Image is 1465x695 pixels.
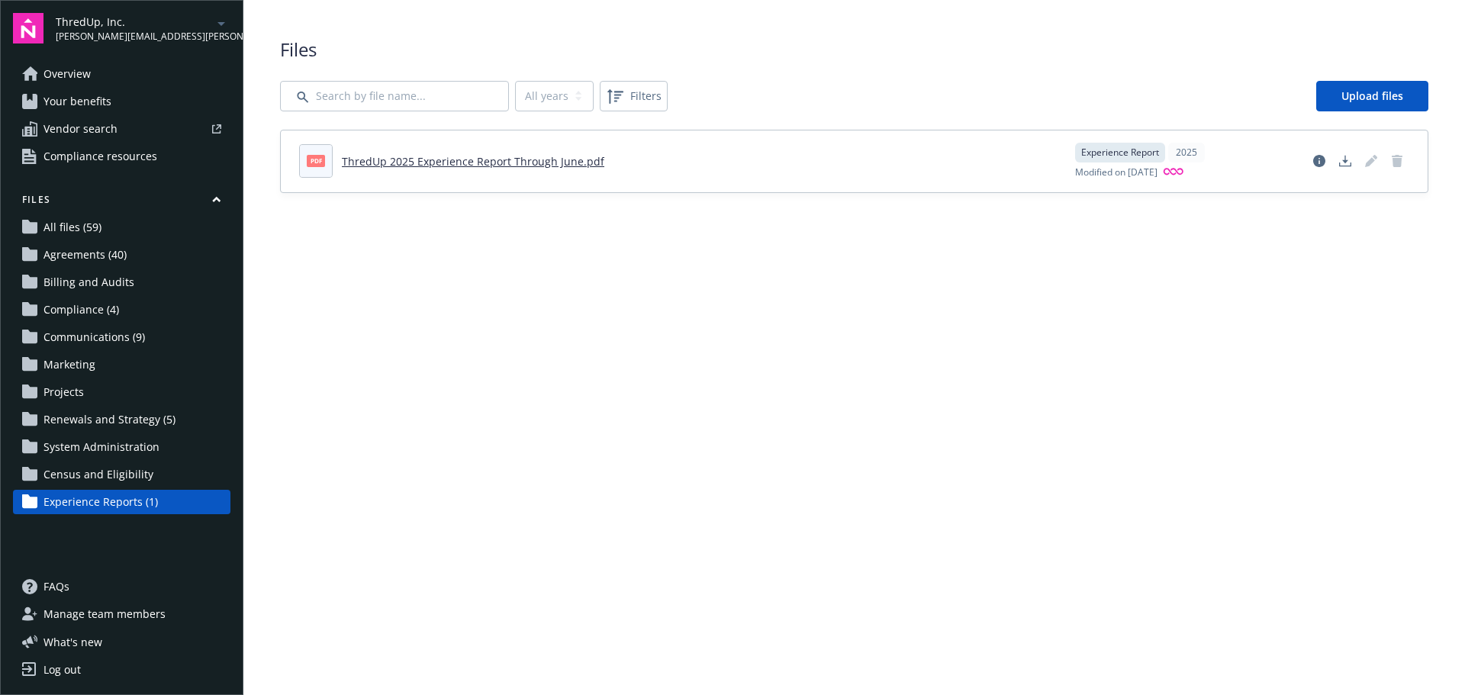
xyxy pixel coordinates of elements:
span: Vendor search [43,117,118,141]
input: Search by file name... [280,81,509,111]
a: Download document [1333,149,1357,173]
span: [PERSON_NAME][EMAIL_ADDRESS][PERSON_NAME][DOMAIN_NAME] [56,30,212,43]
span: All files (59) [43,215,101,240]
a: Experience Reports (1) [13,490,230,514]
div: 2025 [1168,143,1205,162]
a: Upload files [1316,81,1428,111]
a: ThredUp 2025 Experience Report Through June.pdf [342,154,604,169]
span: Marketing [43,352,95,377]
a: Renewals and Strategy (5) [13,407,230,432]
span: Edit document [1359,149,1383,173]
span: Manage team members [43,602,166,626]
span: Filters [603,84,665,108]
span: Upload files [1341,88,1403,103]
span: Census and Eligibility [43,462,153,487]
a: Compliance resources [13,144,230,169]
span: Your benefits [43,89,111,114]
span: Experience Reports (1) [43,490,158,514]
span: Communications (9) [43,325,145,349]
a: arrowDropDown [212,14,230,32]
span: Compliance (4) [43,298,119,322]
img: navigator-logo.svg [13,13,43,43]
a: Your benefits [13,89,230,114]
span: Files [280,37,1428,63]
button: Filters [600,81,668,111]
button: ThredUp, Inc.[PERSON_NAME][EMAIL_ADDRESS][PERSON_NAME][DOMAIN_NAME]arrowDropDown [56,13,230,43]
a: Marketing [13,352,230,377]
div: Log out [43,658,81,682]
a: Agreements (40) [13,243,230,267]
a: System Administration [13,435,230,459]
span: Overview [43,62,91,86]
a: Overview [13,62,230,86]
a: View file details [1307,149,1331,173]
span: Agreements (40) [43,243,127,267]
span: Delete document [1385,149,1409,173]
a: All files (59) [13,215,230,240]
a: Vendor search [13,117,230,141]
span: Renewals and Strategy (5) [43,407,175,432]
a: Manage team members [13,602,230,626]
span: Projects [43,380,84,404]
a: Billing and Audits [13,270,230,294]
span: Experience Report [1081,146,1159,159]
button: What's new [13,634,127,650]
span: Filters [630,88,662,104]
span: System Administration [43,435,159,459]
a: Census and Eligibility [13,462,230,487]
span: Modified on [DATE] [1075,166,1158,180]
span: FAQs [43,574,69,599]
span: ThredUp, Inc. [56,14,212,30]
span: What ' s new [43,634,102,650]
button: Files [13,193,230,212]
a: Projects [13,380,230,404]
span: Compliance resources [43,144,157,169]
a: Compliance (4) [13,298,230,322]
span: Billing and Audits [43,270,134,294]
a: FAQs [13,574,230,599]
span: pdf [307,155,325,166]
a: Communications (9) [13,325,230,349]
